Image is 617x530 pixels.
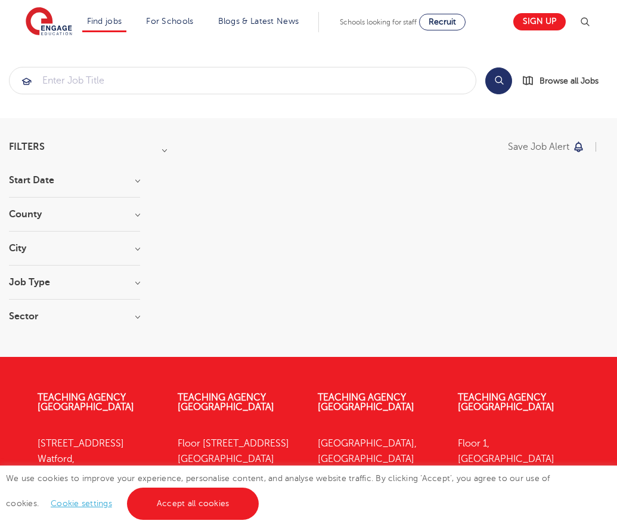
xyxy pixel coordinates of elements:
[540,74,599,88] span: Browse all Jobs
[178,392,274,412] a: Teaching Agency [GEOGRAPHIC_DATA]
[458,392,554,412] a: Teaching Agency [GEOGRAPHIC_DATA]
[513,13,566,30] a: Sign up
[522,74,608,88] a: Browse all Jobs
[127,488,259,520] a: Accept all cookies
[485,67,512,94] button: Search
[51,499,112,508] a: Cookie settings
[9,175,140,185] h3: Start Date
[178,436,300,530] p: Floor [STREET_ADDRESS] [GEOGRAPHIC_DATA] [GEOGRAPHIC_DATA], BN1 3XF 01273 447633
[9,244,140,253] h3: City
[508,142,569,152] p: Save job alert
[26,7,72,37] img: Engage Education
[9,278,140,287] h3: Job Type
[340,18,417,26] span: Schools looking for staff
[38,436,160,514] p: [STREET_ADDRESS] Watford, WD17 1SZ 01923 281040
[38,392,134,412] a: Teaching Agency [GEOGRAPHIC_DATA]
[10,67,476,94] input: Submit
[146,17,193,26] a: For Schools
[318,392,414,412] a: Teaching Agency [GEOGRAPHIC_DATA]
[87,17,122,26] a: Find jobs
[218,17,299,26] a: Blogs & Latest News
[429,17,456,26] span: Recruit
[9,142,45,152] span: Filters
[6,474,550,508] span: We use cookies to improve your experience, personalise content, and analyse website traffic. By c...
[508,142,585,152] button: Save job alert
[9,312,140,321] h3: Sector
[9,67,476,94] div: Submit
[419,14,466,30] a: Recruit
[9,209,140,219] h3: County
[318,436,440,530] p: [GEOGRAPHIC_DATA], [GEOGRAPHIC_DATA] [GEOGRAPHIC_DATA], LS1 5SH 0113 323 7633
